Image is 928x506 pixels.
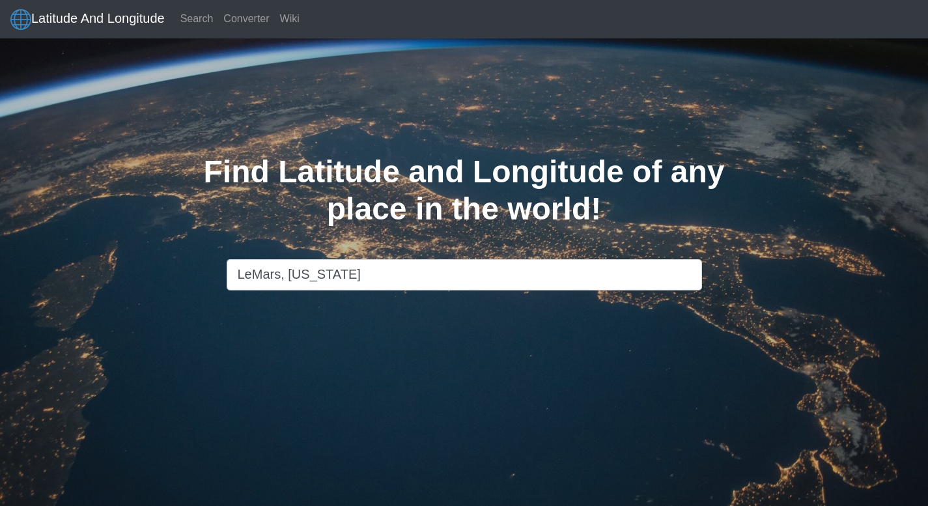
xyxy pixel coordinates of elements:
a: Latitude And Longitude [10,5,165,33]
a: Converter [218,6,274,32]
a: Search [175,6,219,32]
h1: Find Latitude and Longitude of any place in the world! [195,153,733,228]
a: Wiki [275,6,305,32]
input: Find coordinates of ... [227,259,702,290]
img: Latitude And Longitude [10,9,31,30]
